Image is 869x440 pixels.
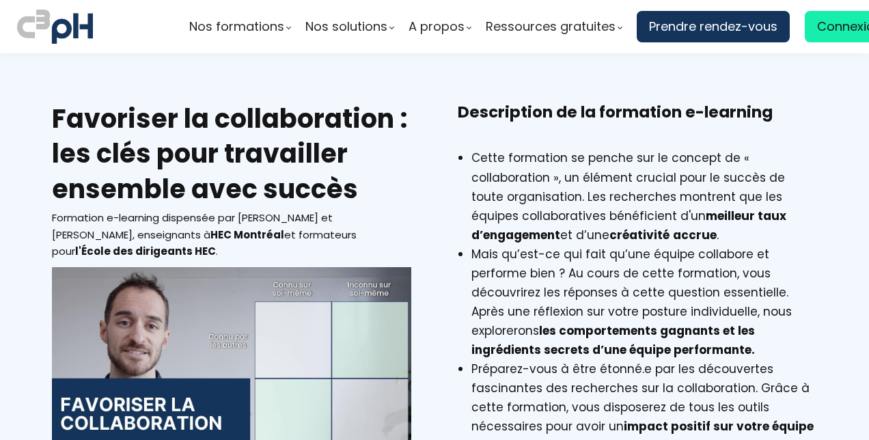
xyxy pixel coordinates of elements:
span: Prendre rendez-vous [649,16,777,37]
div: Formation e-learning dispensée par [PERSON_NAME] et [PERSON_NAME], enseignants à et formateurs po... [52,210,411,260]
h2: Favoriser la collaboration : les clés pour travailler ensemble avec succès [52,101,411,206]
strong: accrue [673,227,717,243]
a: Prendre rendez-vous [637,11,790,42]
b: HEC Montréal [210,228,284,242]
span: Nos solutions [305,16,387,37]
strong: créativité [609,227,670,243]
img: logo C3PH [17,7,93,46]
span: A propos [409,16,465,37]
span: Nos formations [189,16,284,37]
b: l'École des dirigeants HEC [75,244,216,258]
h3: Description de la formation e-learning [458,101,817,145]
li: Cette formation se penche sur le concept de « collaboration », un élément crucial pour le succès ... [471,148,817,244]
span: Ressources gratuites [486,16,616,37]
li: Mais qu’est-ce qui fait qu’une équipe collabore et performe bien ? Au cours de cette formation, v... [471,245,817,359]
strong: les comportements gagnants et les ingrédients secrets d’une équipe performante. [471,322,755,358]
strong: meilleur taux d’engagement [471,208,786,243]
